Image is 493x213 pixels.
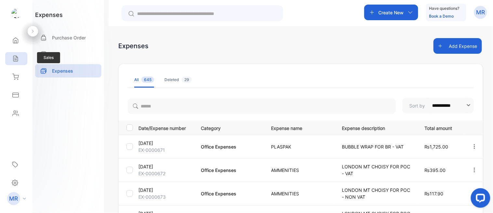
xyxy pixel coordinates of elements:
[466,186,493,213] iframe: LiveChat chat widget
[118,41,149,51] div: Expenses
[342,187,411,200] p: LONDON MT CHOISY FOR POC - NON VAT
[201,123,258,132] p: Category
[425,191,444,196] span: ₨117.90
[379,9,404,16] p: Create New
[271,167,329,174] p: AMMENITIES
[138,187,193,193] p: [DATE]
[425,123,458,132] p: Total amount
[138,147,193,153] p: EX-0000671
[402,98,474,113] button: Sort by
[138,193,193,200] p: EX-0000673
[9,194,18,203] p: MR
[182,77,192,83] span: 29
[138,140,193,147] p: [DATE]
[271,143,329,150] p: PLASPAK
[35,31,101,44] a: Purchase Order
[429,14,454,19] a: Book a Demo
[35,48,101,61] a: Bills
[138,163,193,170] p: [DATE]
[476,8,485,17] p: MR
[37,52,60,63] span: Sales
[134,77,154,83] div: All
[342,123,411,132] p: Expense description
[11,8,21,18] img: logo
[425,144,448,149] span: ₨1,725.00
[138,170,193,177] p: EX-0000672
[141,77,154,83] span: 645
[138,123,193,132] p: Date/Expense number
[271,190,329,197] p: AMMENITIES
[164,77,192,83] div: Deleted
[364,5,418,20] button: Create New
[474,5,487,20] button: MR
[52,34,86,41] p: Purchase Order
[342,163,411,177] p: LONDON MT CHOISY FOR POC - VAT
[52,67,73,74] p: Expenses
[429,5,460,12] p: Have questions?
[201,167,258,174] p: Office Expenses
[271,123,329,132] p: Expense name
[434,38,482,54] button: Add Expense
[342,143,411,150] p: BUBBLE WRAP FOR BR - VAT
[409,102,425,109] p: Sort by
[35,64,101,78] a: Expenses
[425,167,446,173] span: ₨395.00
[52,51,60,58] p: Bills
[35,10,63,19] h1: expenses
[201,143,258,150] p: Office Expenses
[201,190,258,197] p: Office Expenses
